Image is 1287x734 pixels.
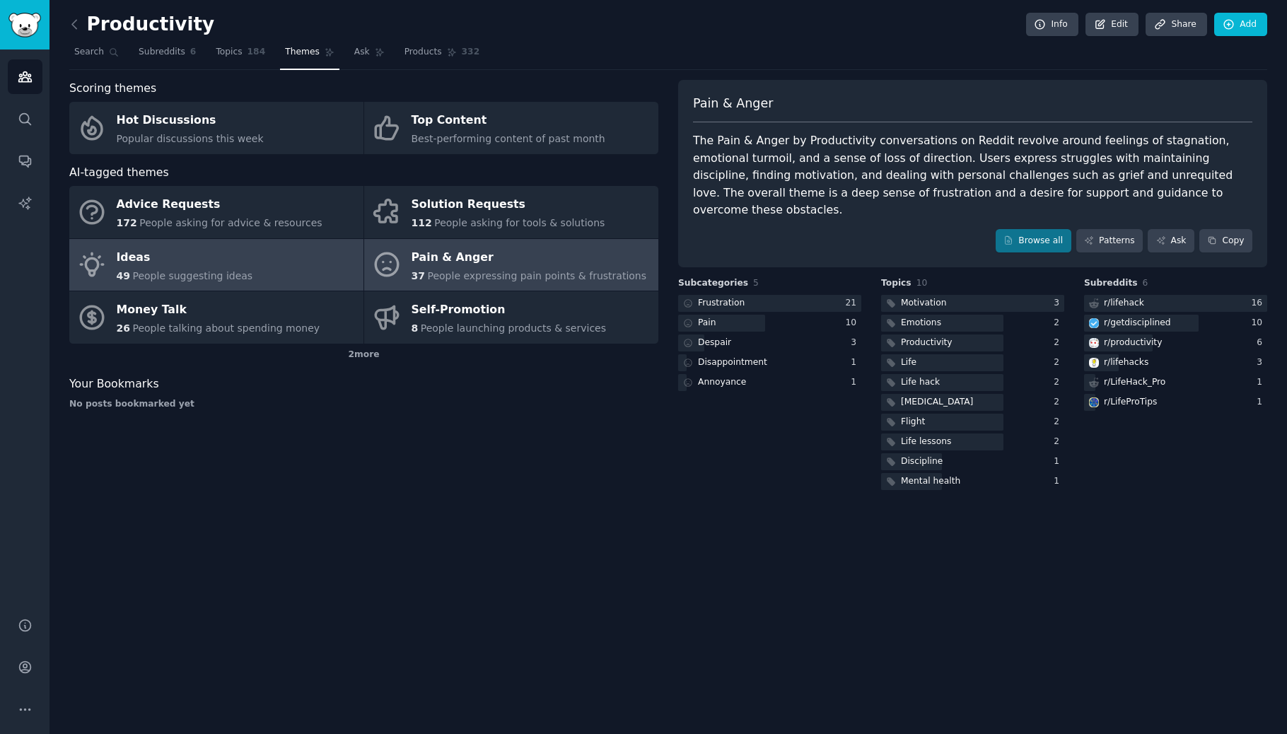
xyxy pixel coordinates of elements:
[132,322,320,334] span: People talking about spending money
[117,194,322,216] div: Advice Requests
[881,354,1064,372] a: Life2
[1054,396,1064,409] div: 2
[901,337,953,349] div: Productivity
[412,194,605,216] div: Solution Requests
[400,41,484,70] a: Products332
[1257,396,1267,409] div: 1
[412,322,419,334] span: 8
[117,133,264,144] span: Popular discussions this week
[354,46,370,59] span: Ask
[69,41,124,70] a: Search
[901,376,940,389] div: Life hack
[1084,315,1267,332] a: getdisciplinedr/getdisciplined10
[139,217,322,228] span: People asking for advice & resources
[211,41,270,70] a: Topics184
[698,376,746,389] div: Annoyance
[678,374,861,392] a: Annoyance1
[364,102,658,154] a: Top ContentBest-performing content of past month
[678,277,748,290] span: Subcategories
[881,374,1064,392] a: Life hack2
[1054,376,1064,389] div: 2
[364,239,658,291] a: Pain & Anger37People expressing pain points & frustrations
[698,337,731,349] div: Despair
[901,416,925,429] div: Flight
[134,41,201,70] a: Subreddits6
[1084,354,1267,372] a: lifehacksr/lifehacks3
[1084,295,1267,313] a: r/lifehack16
[1104,297,1144,310] div: r/ lifehack
[117,322,130,334] span: 26
[1084,277,1138,290] span: Subreddits
[364,186,658,238] a: Solution Requests112People asking for tools & solutions
[1104,337,1162,349] div: r/ productivity
[1199,229,1252,253] button: Copy
[753,278,759,288] span: 5
[1089,318,1099,328] img: getdisciplined
[1257,356,1267,369] div: 3
[698,356,767,369] div: Disappointment
[117,246,253,269] div: Ideas
[996,229,1071,253] a: Browse all
[1089,358,1099,368] img: lifehacks
[1054,297,1064,310] div: 3
[1084,334,1267,352] a: productivityr/productivity6
[349,41,390,70] a: Ask
[434,217,605,228] span: People asking for tools & solutions
[280,41,339,70] a: Themes
[901,436,951,448] div: Life lessons
[132,270,252,281] span: People suggesting ideas
[845,317,861,330] div: 10
[1054,356,1064,369] div: 2
[69,13,214,36] h2: Productivity
[851,356,861,369] div: 1
[1054,455,1064,468] div: 1
[1084,394,1267,412] a: LifeProTipsr/LifeProTips1
[117,299,320,322] div: Money Talk
[1104,317,1171,330] div: r/ getdisciplined
[678,295,861,313] a: Frustration21
[412,217,432,228] span: 112
[117,110,264,132] div: Hot Discussions
[69,239,363,291] a: Ideas49People suggesting ideas
[412,133,605,144] span: Best-performing content of past month
[412,299,607,322] div: Self-Promotion
[881,453,1064,471] a: Discipline1
[412,246,647,269] div: Pain & Anger
[69,291,363,344] a: Money Talk26People talking about spending money
[1026,13,1078,37] a: Info
[881,414,1064,431] a: Flight2
[1214,13,1267,37] a: Add
[8,13,41,37] img: GummySearch logo
[881,334,1064,352] a: Productivity2
[1054,475,1064,488] div: 1
[1085,13,1138,37] a: Edit
[412,270,425,281] span: 37
[1104,356,1148,369] div: r/ lifehacks
[698,317,716,330] div: Pain
[693,95,773,112] span: Pain & Anger
[1257,337,1267,349] div: 6
[69,375,159,393] span: Your Bookmarks
[117,270,130,281] span: 49
[69,102,363,154] a: Hot DiscussionsPopular discussions this week
[1054,317,1064,330] div: 2
[851,376,861,389] div: 1
[845,297,861,310] div: 21
[901,297,947,310] div: Motivation
[1054,436,1064,448] div: 2
[412,110,605,132] div: Top Content
[693,132,1252,219] div: The Pain & Anger by Productivity conversations on Reddit revolve around feelings of stagnation, e...
[364,291,658,344] a: Self-Promotion8People launching products & services
[421,322,606,334] span: People launching products & services
[881,315,1064,332] a: Emotions2
[427,270,646,281] span: People expressing pain points & frustrations
[901,475,960,488] div: Mental health
[881,394,1064,412] a: [MEDICAL_DATA]2
[139,46,185,59] span: Subreddits
[678,315,861,332] a: Pain10
[69,80,156,98] span: Scoring themes
[1148,229,1194,253] a: Ask
[248,46,266,59] span: 184
[698,297,745,310] div: Frustration
[901,317,941,330] div: Emotions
